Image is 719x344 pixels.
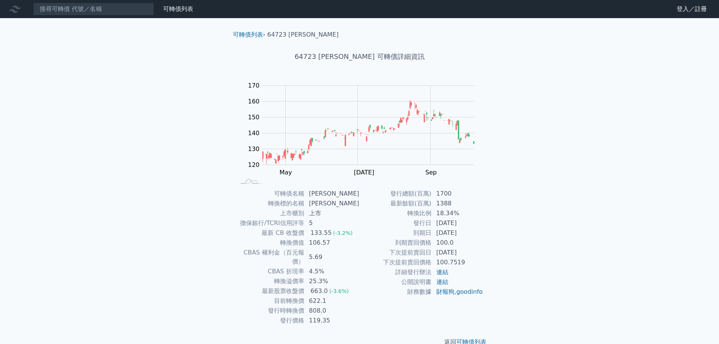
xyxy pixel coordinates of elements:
td: 發行價格 [236,316,305,325]
a: 連結 [436,278,448,285]
li: › [233,30,265,39]
span: (-3.2%) [333,230,353,236]
td: 4.5% [305,267,360,276]
td: 轉換價值 [236,238,305,248]
g: Chart [244,82,486,176]
td: [DATE] [432,218,483,228]
td: 可轉債名稱 [236,189,305,199]
td: [DATE] [432,228,483,238]
td: CBAS 權利金（百元報價） [236,248,305,267]
tspan: 150 [248,114,260,121]
td: 擔保銀行/TCRI信用評等 [236,218,305,228]
td: 18.34% [432,208,483,218]
td: 下次提前賣回日 [360,248,432,258]
td: 622.1 [305,296,360,306]
tspan: Sep [425,169,437,176]
td: 最新餘額(百萬) [360,199,432,208]
td: 最新 CB 收盤價 [236,228,305,238]
td: 詳細發行辦法 [360,267,432,277]
td: 上市 [305,208,360,218]
td: 5 [305,218,360,228]
td: 上市櫃別 [236,208,305,218]
a: 可轉債列表 [163,5,193,12]
tspan: 170 [248,82,260,89]
a: 連結 [436,268,448,276]
tspan: 130 [248,145,260,153]
td: [PERSON_NAME] [305,189,360,199]
td: [DATE] [432,248,483,258]
td: 25.3% [305,276,360,286]
td: 發行日 [360,218,432,228]
td: 財務數據 [360,287,432,297]
tspan: 160 [248,98,260,105]
td: 轉換溢價率 [236,276,305,286]
input: 搜尋可轉債 代號／名稱 [33,3,154,15]
h1: 64723 [PERSON_NAME] 可轉債詳細資訊 [227,51,493,62]
td: 到期日 [360,228,432,238]
tspan: [DATE] [354,169,374,176]
td: 5.69 [305,248,360,267]
td: 808.0 [305,306,360,316]
span: (-3.6%) [329,288,349,294]
a: 可轉債列表 [233,31,263,38]
tspan: May [279,169,292,176]
tspan: 120 [248,161,260,168]
td: 100.7519 [432,258,483,267]
td: 發行總額(百萬) [360,189,432,199]
td: 到期賣回價格 [360,238,432,248]
td: 目前轉換價 [236,296,305,306]
td: 106.57 [305,238,360,248]
td: 1388 [432,199,483,208]
td: 下次提前賣回價格 [360,258,432,267]
td: 最新股票收盤價 [236,286,305,296]
td: 1700 [432,189,483,199]
td: 發行時轉換價 [236,306,305,316]
tspan: 140 [248,130,260,137]
td: CBAS 折現率 [236,267,305,276]
td: 轉換標的名稱 [236,199,305,208]
a: 財報狗 [436,288,454,295]
a: 登入／註冊 [671,3,713,15]
div: 133.55 [309,228,333,238]
li: 64723 [PERSON_NAME] [267,30,339,39]
td: 119.35 [305,316,360,325]
td: 公開說明書 [360,277,432,287]
div: 663.0 [309,287,329,296]
td: 轉換比例 [360,208,432,218]
a: goodinfo [456,288,483,295]
td: [PERSON_NAME] [305,199,360,208]
td: 100.0 [432,238,483,248]
td: , [432,287,483,297]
